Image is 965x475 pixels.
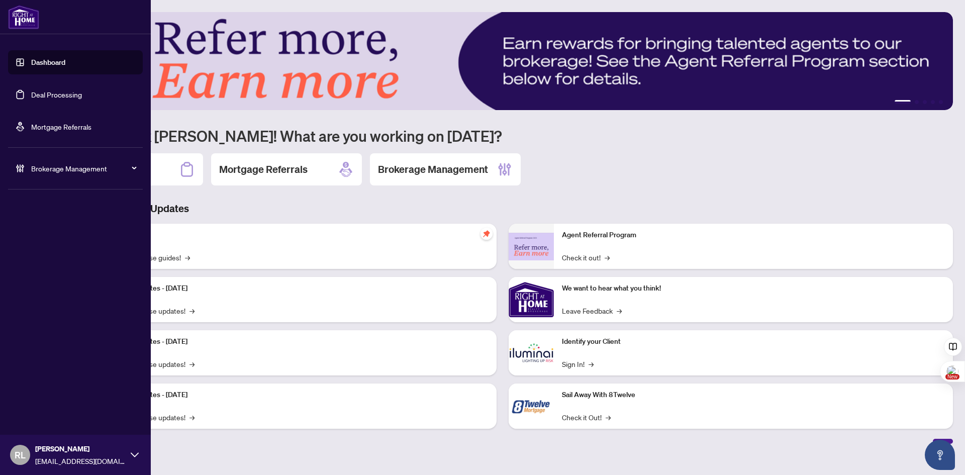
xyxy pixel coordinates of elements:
[562,230,945,241] p: Agent Referral Program
[509,277,554,322] img: We want to hear what you think!
[915,100,919,104] button: 2
[15,448,26,462] span: RL
[509,384,554,429] img: Sail Away With 8Twelve
[106,230,489,241] p: Self-Help
[606,412,611,423] span: →
[106,283,489,294] p: Platform Updates - [DATE]
[562,412,611,423] a: Check it Out!→
[189,412,195,423] span: →
[378,162,488,176] h2: Brokerage Management
[925,440,955,470] button: Open asap
[189,305,195,316] span: →
[219,162,308,176] h2: Mortgage Referrals
[35,443,126,454] span: [PERSON_NAME]
[562,283,945,294] p: We want to hear what you think!
[562,252,610,263] a: Check it out!→
[31,122,91,131] a: Mortgage Referrals
[31,163,136,174] span: Brokerage Management
[562,390,945,401] p: Sail Away With 8Twelve
[509,330,554,375] img: Identify your Client
[52,126,953,145] h1: Welcome back [PERSON_NAME]! What are you working on [DATE]?
[895,100,911,104] button: 1
[605,252,610,263] span: →
[31,90,82,99] a: Deal Processing
[31,58,65,67] a: Dashboard
[617,305,622,316] span: →
[52,202,953,216] h3: Brokerage & Industry Updates
[589,358,594,369] span: →
[106,336,489,347] p: Platform Updates - [DATE]
[106,390,489,401] p: Platform Updates - [DATE]
[8,5,39,29] img: logo
[931,100,935,104] button: 4
[562,305,622,316] a: Leave Feedback→
[923,100,927,104] button: 3
[939,100,943,104] button: 5
[562,358,594,369] a: Sign In!→
[185,252,190,263] span: →
[52,12,953,110] img: Slide 0
[35,455,126,466] span: [EMAIL_ADDRESS][DOMAIN_NAME]
[562,336,945,347] p: Identify your Client
[189,358,195,369] span: →
[509,233,554,260] img: Agent Referral Program
[480,228,493,240] span: pushpin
